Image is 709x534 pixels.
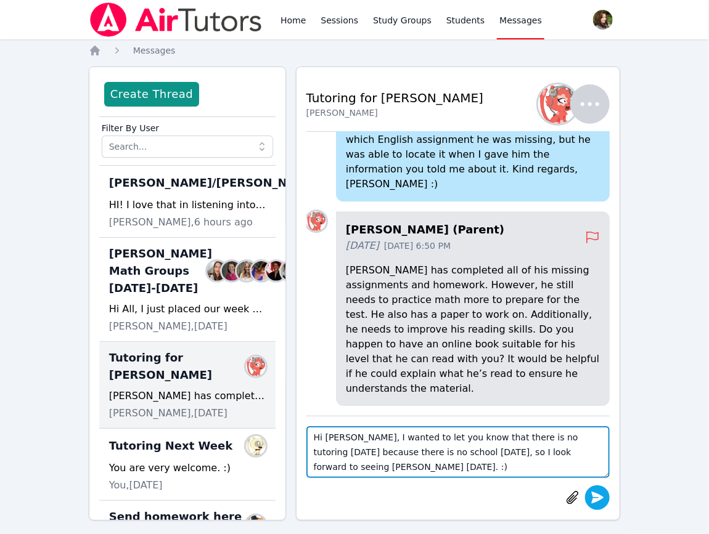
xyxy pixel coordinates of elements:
div: Hi All, I just placed our week #1 exit slip scores/work up. Please take a look at the pacing [URL... [109,302,266,317]
span: [DATE] [346,238,379,253]
h4: [PERSON_NAME] (Parent) [346,221,586,238]
img: Air Tutors [89,2,263,37]
p: [PERSON_NAME] has completed all of his missing assignments and homework. However, he still needs ... [346,263,600,396]
span: You, [DATE] [109,478,163,493]
img: Rebecca Miller [222,261,242,281]
span: [PERSON_NAME], [DATE] [109,406,227,421]
label: Filter By User [102,117,273,136]
img: Johnicia Haynes [266,261,286,281]
img: Sandra Davis [237,261,256,281]
div: [PERSON_NAME] [306,107,483,119]
span: [PERSON_NAME], 6 hours ago [109,215,253,230]
span: [PERSON_NAME] Math Groups [DATE]-[DATE] [109,245,212,297]
img: Michelle Dalton [281,261,301,281]
img: Yuliya Shekhtman [306,211,326,231]
span: Messages [499,14,542,26]
div: You are very welcome. :) [109,461,266,475]
div: [PERSON_NAME] has completed all of his missing assignments and homework. However, he still needs ... [109,389,266,403]
span: [DATE] 6:50 PM [384,240,451,252]
div: HI! I love that in listening into your session, it really sounds like the Ss are getting VERY com... [109,198,266,212]
div: Tutoring Next WeekKira DubovskaYou are very welcome. :)You,[DATE] [99,429,276,501]
div: [PERSON_NAME] Math Groups [DATE]-[DATE]Sarah BenzingerRebecca MillerSandra DavisAlexis AsiamaJohn... [99,238,276,342]
input: Search... [102,136,273,158]
span: [PERSON_NAME], [DATE] [109,319,227,334]
h2: Tutoring for [PERSON_NAME] [306,89,483,107]
span: [PERSON_NAME]/[PERSON_NAME] [109,174,319,192]
span: Messages [133,46,176,55]
div: Tutoring for [PERSON_NAME]Yuliya Shekhtman[PERSON_NAME] has completed all of his missing assignme... [99,342,276,429]
a: Messages [133,44,176,57]
div: [PERSON_NAME]/[PERSON_NAME]Joyce LawHI! I love that in listening into your session, it really sou... [99,166,276,238]
img: Sarah Benzinger [207,261,227,281]
span: Tutoring for [PERSON_NAME] [109,349,251,384]
span: Tutoring Next Week [109,437,232,455]
button: Create Thread [104,82,199,107]
img: Yuliya Shekhtman [246,357,266,376]
textarea: Hi [PERSON_NAME], I wanted to let you know that there is no tutoring [DATE] because there is no s... [306,426,610,478]
button: Yuliya Shekhtman [546,84,610,124]
img: Kira Dubovska [246,436,266,456]
nav: Breadcrumb [89,44,621,57]
img: Alexis Asiama [252,261,271,281]
img: Yuliya Shekhtman [538,84,578,124]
